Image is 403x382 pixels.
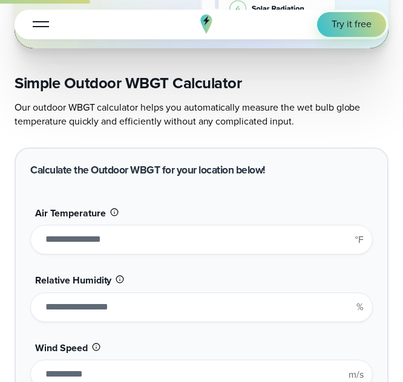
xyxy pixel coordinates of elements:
[30,163,265,177] h2: Calculate the Outdoor WBGT for your location below!
[35,206,106,220] span: Air Temperature
[35,273,111,287] span: Relative Humidity
[332,18,372,31] span: Try it free
[15,101,388,129] p: Our outdoor WBGT calculator helps you automatically measure the wet bulb globe temperature quickl...
[35,341,88,355] span: Wind Speed
[317,12,386,37] a: Try it free
[15,73,388,94] h2: Simple Outdoor WBGT Calculator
